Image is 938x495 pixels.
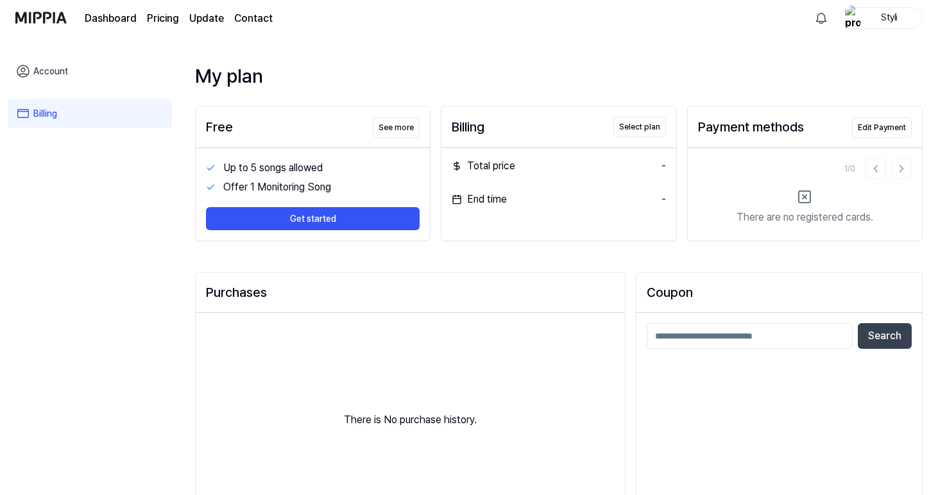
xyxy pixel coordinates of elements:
[452,192,507,207] div: End time
[647,283,912,302] h2: Coupon
[147,11,179,26] a: Pricing
[373,117,420,138] button: See more
[852,117,912,138] button: Edit Payment
[452,117,484,137] div: Billing
[85,11,137,26] a: Dashboard
[845,5,860,31] img: profile
[206,197,420,230] a: Get started
[840,7,923,29] button: profileStyli
[852,116,912,138] a: Edit Payment
[8,56,172,86] a: Account
[661,192,666,207] div: -
[613,117,666,137] button: Select plan
[661,158,666,174] div: -
[223,160,420,176] div: Up to 5 songs allowed
[698,117,804,137] div: Payment methods
[864,10,914,24] div: Styli
[737,210,873,225] div: There are no registered cards.
[206,117,233,137] div: Free
[8,99,172,128] a: Billing
[814,10,829,26] img: 알림
[206,283,615,302] div: Purchases
[373,116,420,138] a: See more
[195,62,923,90] div: My plan
[452,158,515,174] div: Total price
[234,11,273,26] a: Contact
[858,323,912,349] button: Search
[189,11,224,26] a: Update
[844,163,855,174] div: 1 / 0
[223,180,420,195] div: Offer 1 Monitoring Song
[206,207,420,230] button: Get started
